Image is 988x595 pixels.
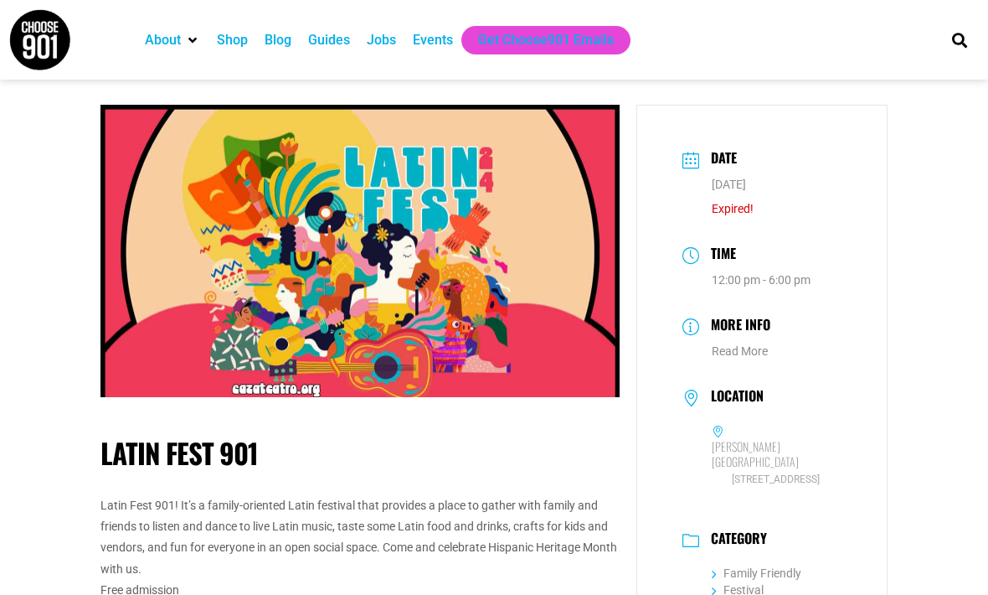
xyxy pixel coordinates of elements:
span: [STREET_ADDRESS] [712,472,841,488]
a: Events [413,30,453,50]
h3: Date [702,147,737,172]
a: Guides [308,30,350,50]
a: Blog [265,30,291,50]
a: Read More [712,344,768,358]
div: About [136,26,208,54]
h3: More Info [702,314,770,339]
nav: Main nav [136,26,924,54]
a: Get Choose901 Emails [478,30,614,50]
h3: Category [702,530,767,551]
a: About [145,30,181,50]
a: Family Friendly [712,567,801,580]
a: Shop [217,30,248,50]
span: Expired! [712,202,754,215]
span: [DATE] [712,178,746,191]
h6: [PERSON_NAME][GEOGRAPHIC_DATA] [712,439,841,469]
h1: Latin Fest 901 [100,437,620,470]
h3: Time [702,243,736,267]
h3: Location [702,388,764,408]
a: Jobs [367,30,396,50]
div: Search [945,26,973,54]
abbr: 12:00 pm - 6:00 pm [712,273,810,287]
